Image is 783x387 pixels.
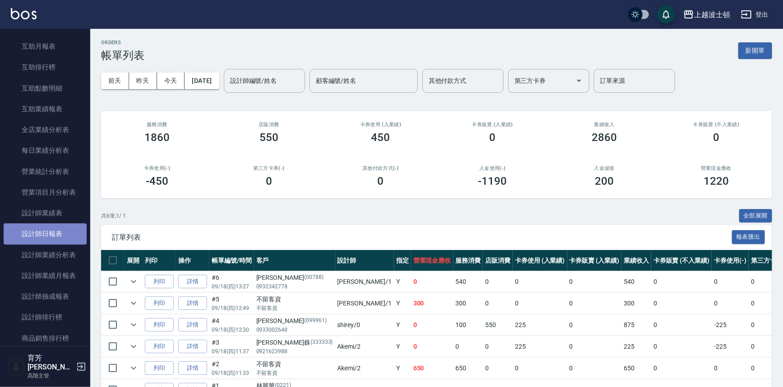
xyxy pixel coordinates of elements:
[394,336,411,357] td: Y
[621,271,651,292] td: 540
[621,250,651,271] th: 業績收入
[304,316,327,326] p: (099961)
[256,316,333,326] div: [PERSON_NAME]
[411,271,454,292] td: 0
[671,122,761,127] h2: 卡券販賣 (不入業績)
[256,369,333,377] p: 不留客資
[513,271,567,292] td: 0
[209,358,254,379] td: #2
[651,336,712,357] td: 0
[4,307,87,328] a: 設計師排行榜
[712,336,749,357] td: -225
[411,336,454,357] td: 0
[712,250,749,271] th: 卡券使用(-)
[572,73,586,88] button: Open
[145,318,174,332] button: 列印
[28,372,74,380] p: 高階主管
[335,250,394,271] th: 設計師
[7,358,25,376] img: Person
[4,245,87,265] a: 設計師業績分析表
[4,223,87,244] a: 設計師日報表
[145,275,174,289] button: 列印
[483,314,513,336] td: 550
[513,358,567,379] td: 0
[178,275,207,289] a: 詳情
[447,165,537,171] h2: 入金使用(-)
[256,326,333,334] p: 0933002648
[567,250,622,271] th: 卡券販賣 (入業績)
[335,358,394,379] td: Akemi /2
[411,293,454,314] td: 300
[454,250,483,271] th: 服務消費
[680,5,734,24] button: 上越波士頓
[112,165,202,171] h2: 卡券使用(-)
[146,175,168,187] h3: -450
[651,271,712,292] td: 0
[454,336,483,357] td: 0
[483,336,513,357] td: 0
[621,314,651,336] td: 875
[125,250,143,271] th: 展開
[266,175,272,187] h3: 0
[4,78,87,99] a: 互助點數明細
[209,250,254,271] th: 帳單編號/時間
[256,282,333,291] p: 0932342778
[567,271,622,292] td: 0
[513,250,567,271] th: 卡券使用 (入業績)
[145,361,174,375] button: 列印
[567,293,622,314] td: 0
[454,271,483,292] td: 540
[489,131,496,144] h3: 0
[256,347,333,355] p: 0921623988
[178,361,207,375] a: 詳情
[212,347,252,355] p: 09/18 (四) 11:37
[185,73,219,89] button: [DATE]
[209,293,254,314] td: #5
[657,5,675,23] button: save
[101,49,144,62] h3: 帳單列表
[256,360,333,369] div: 不留客資
[143,250,176,271] th: 列印
[4,182,87,203] a: 營業項目月分析表
[621,358,651,379] td: 650
[739,209,773,223] button: 全部展開
[411,358,454,379] td: 650
[335,336,394,357] td: Akemi /2
[737,6,772,23] button: 登出
[127,361,140,375] button: expand row
[712,293,749,314] td: 0
[157,73,185,89] button: 今天
[394,250,411,271] th: 指定
[567,314,622,336] td: 0
[394,314,411,336] td: Y
[209,271,254,292] td: #6
[224,122,314,127] h2: 店販消費
[129,73,157,89] button: 昨天
[712,314,749,336] td: -225
[447,122,537,127] h2: 卡券販賣 (入業績)
[4,286,87,307] a: 設計師抽成報表
[28,354,74,372] h5: 育芳[PERSON_NAME]
[513,314,567,336] td: 225
[559,122,649,127] h2: 業績收入
[4,99,87,119] a: 互助業績報表
[513,293,567,314] td: 0
[127,296,140,310] button: expand row
[738,42,772,59] button: 新開單
[712,358,749,379] td: 0
[144,131,170,144] h3: 1860
[483,358,513,379] td: 0
[454,358,483,379] td: 650
[335,314,394,336] td: shirey /0
[513,336,567,357] td: 225
[478,175,507,187] h3: -1190
[411,250,454,271] th: 營業現金應收
[212,304,252,312] p: 09/18 (四) 12:49
[224,165,314,171] h2: 第三方卡券(-)
[101,212,126,220] p: 共 6 筆, 1 / 1
[738,46,772,55] a: 新開單
[256,304,333,312] p: 不留客資
[335,293,394,314] td: [PERSON_NAME] /1
[732,230,765,244] button: 報表匯出
[4,57,87,77] a: 互助排行榜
